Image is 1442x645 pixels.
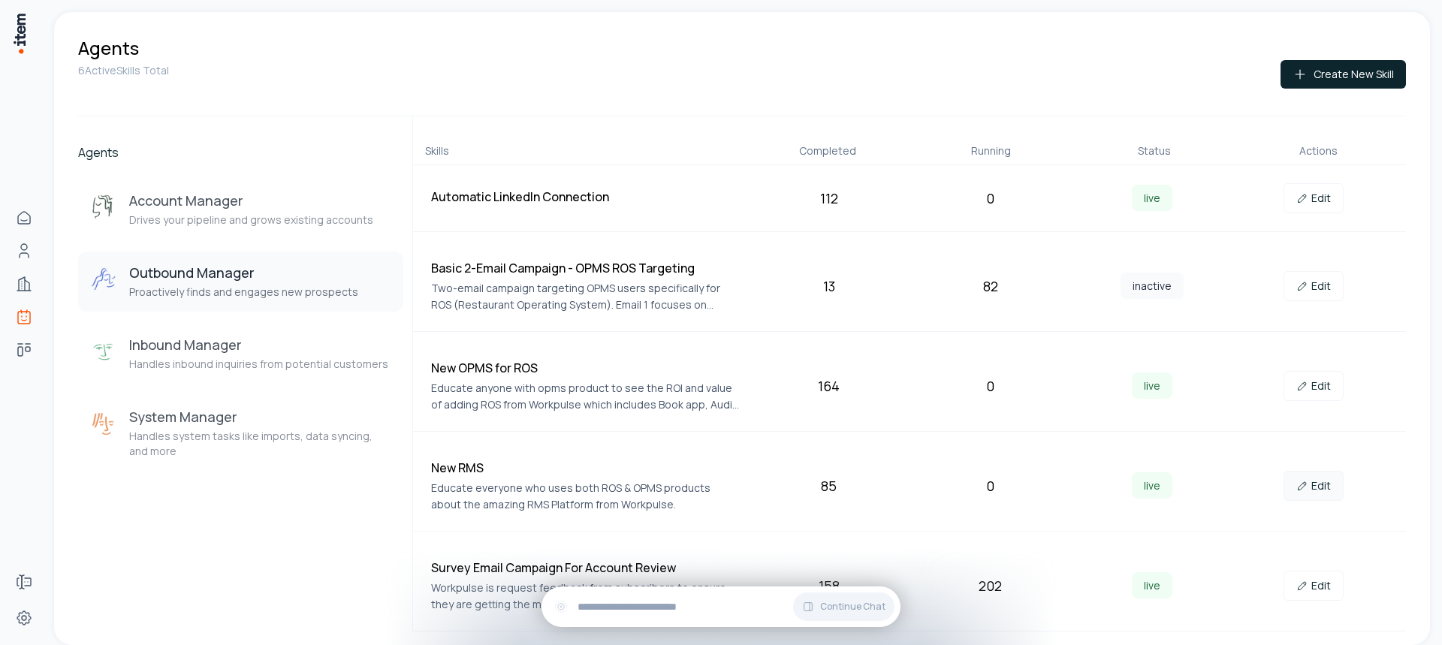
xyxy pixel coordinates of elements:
[1132,185,1172,211] span: live
[1132,372,1172,399] span: live
[754,276,904,297] div: 13
[916,188,1065,209] div: 0
[431,380,742,413] p: Educate anyone with opms product to see the ROI and value of adding ROS from Workpulse which incl...
[754,375,904,396] div: 164
[1079,143,1231,158] div: Status
[1284,571,1344,601] a: Edit
[9,567,39,597] a: Forms
[78,143,403,161] h2: Agents
[90,411,117,438] img: System Manager
[1281,60,1406,89] button: Create New Skill
[1284,471,1344,501] a: Edit
[9,269,39,299] a: Companies
[9,203,39,233] a: Home
[916,375,1065,396] div: 0
[916,475,1065,496] div: 0
[793,592,894,621] button: Continue Chat
[431,259,742,277] h4: Basic 2-Email Campaign - OPMS ROS Targeting
[754,575,904,596] div: 158
[431,559,742,577] h4: Survey Email Campaign For Account Review
[1284,183,1344,213] a: Edit
[78,63,169,78] p: 6 Active Skills Total
[9,302,39,332] a: Agents
[431,459,742,477] h4: New RMS
[90,339,117,366] img: Inbound Manager
[425,143,740,158] div: Skills
[752,143,904,158] div: Completed
[431,188,742,206] h4: Automatic LinkedIn Connection
[431,359,742,377] h4: New OPMS for ROS
[820,601,885,613] span: Continue Chat
[754,475,904,496] div: 85
[78,252,403,312] button: Outbound ManagerOutbound ManagerProactively finds and engages new prospects
[1132,472,1172,499] span: live
[129,212,373,228] p: Drives your pipeline and grows existing accounts
[916,575,1065,596] div: 202
[129,191,373,209] h3: Account Manager
[129,264,358,282] h3: Outbound Manager
[129,408,391,426] h3: System Manager
[916,143,1067,158] div: Running
[129,429,391,459] p: Handles system tasks like imports, data syncing, and more
[916,276,1065,297] div: 82
[431,480,742,513] p: Educate everyone who uses both ROS & OPMS products about the amazing RMS Platform from Workpulse.
[129,357,388,372] p: Handles inbound inquiries from potential customers
[9,236,39,266] a: Contacts
[9,335,39,365] a: deals
[9,603,39,633] a: Settings
[90,194,117,222] img: Account Manager
[1284,271,1344,301] a: Edit
[431,280,742,313] p: Two-email campaign targeting OPMS users specifically for ROS (Restaurant Operating System). Email...
[129,336,388,354] h3: Inbound Manager
[431,580,742,613] p: Workpulse is request feedback from subscribers to ensure they are getting the most out of their s...
[1132,572,1172,598] span: live
[1242,143,1394,158] div: Actions
[90,267,117,294] img: Outbound Manager
[542,586,900,627] div: Continue Chat
[1284,371,1344,401] a: Edit
[78,324,403,384] button: Inbound ManagerInbound ManagerHandles inbound inquiries from potential customers
[78,179,403,240] button: Account ManagerAccount ManagerDrives your pipeline and grows existing accounts
[12,12,27,55] img: Item Brain Logo
[1121,273,1184,299] span: inactive
[754,188,904,209] div: 112
[129,285,358,300] p: Proactively finds and engages new prospects
[78,36,139,60] h1: Agents
[78,396,403,471] button: System ManagerSystem ManagerHandles system tasks like imports, data syncing, and more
